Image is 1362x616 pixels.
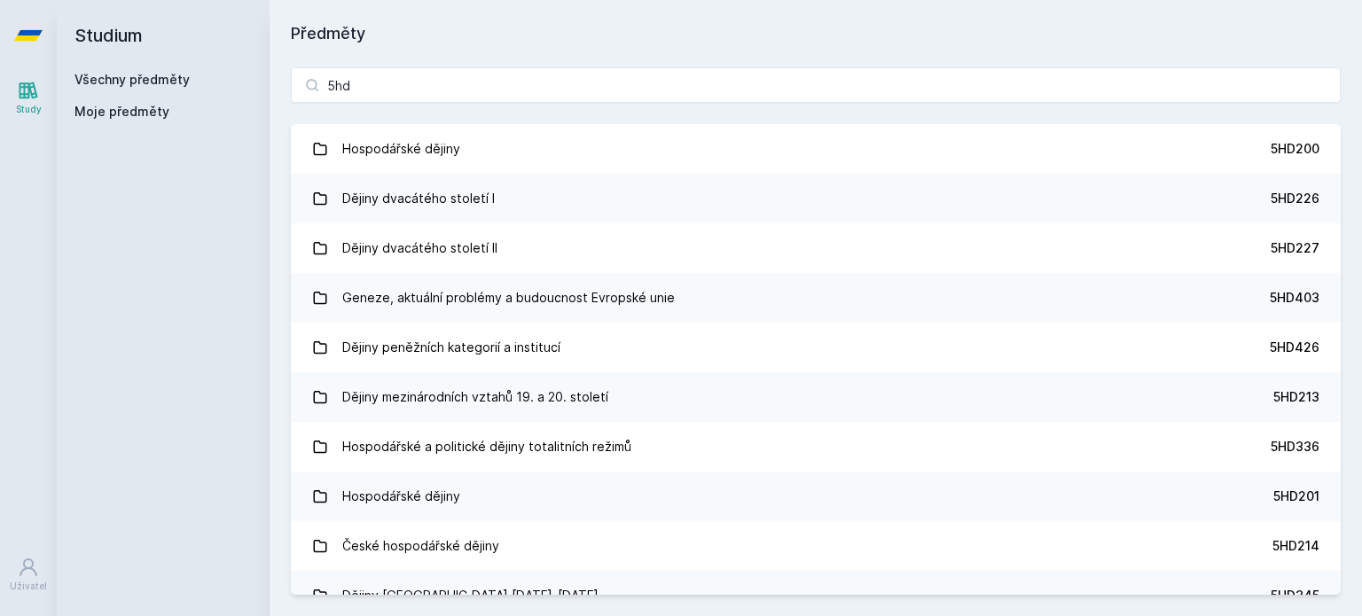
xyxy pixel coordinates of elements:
[342,379,608,415] div: Dějiny mezinárodních vztahů 19. a 20. století
[291,521,1341,571] a: České hospodářské dějiny 5HD214
[291,422,1341,472] a: Hospodářské a politické dějiny totalitních režimů 5HD336
[342,429,631,464] div: Hospodářské a politické dějiny totalitních režimů
[74,103,169,121] span: Moje předměty
[10,580,47,593] div: Uživatel
[342,230,497,266] div: Dějiny dvacátého století II
[342,479,460,514] div: Hospodářské dějiny
[4,548,53,602] a: Uživatel
[1270,289,1319,307] div: 5HD403
[1272,537,1319,555] div: 5HD214
[342,181,495,216] div: Dějiny dvacátého století I
[74,72,190,87] a: Všechny předměty
[342,578,599,613] div: Dějiny [GEOGRAPHIC_DATA] [DATE]-[DATE]
[291,472,1341,521] a: Hospodářské dějiny 5HD201
[291,67,1341,103] input: Název nebo ident předmětu…
[342,528,499,564] div: České hospodářské dějiny
[1271,190,1319,207] div: 5HD226
[1271,587,1319,604] div: 5HD345
[1271,239,1319,257] div: 5HD227
[291,223,1341,273] a: Dějiny dvacátého století II 5HD227
[291,174,1341,223] a: Dějiny dvacátého století I 5HD226
[342,131,460,167] div: Hospodářské dějiny
[1273,487,1319,505] div: 5HD201
[342,280,675,316] div: Geneze, aktuální problémy a budoucnost Evropské unie
[1273,388,1319,406] div: 5HD213
[16,103,42,116] div: Study
[4,71,53,125] a: Study
[291,273,1341,323] a: Geneze, aktuální problémy a budoucnost Evropské unie 5HD403
[291,372,1341,422] a: Dějiny mezinárodních vztahů 19. a 20. století 5HD213
[1271,438,1319,456] div: 5HD336
[342,330,560,365] div: Dějiny peněžních kategorií a institucí
[1270,339,1319,356] div: 5HD426
[291,21,1341,46] h1: Předměty
[291,323,1341,372] a: Dějiny peněžních kategorií a institucí 5HD426
[1271,140,1319,158] div: 5HD200
[291,124,1341,174] a: Hospodářské dějiny 5HD200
